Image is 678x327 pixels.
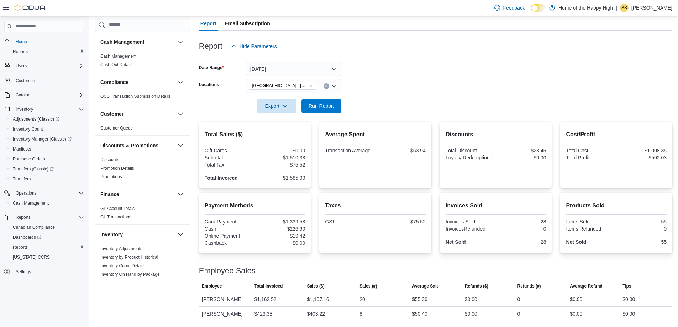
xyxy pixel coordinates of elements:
[100,263,145,269] span: Inventory Count Details
[100,62,133,68] span: Cash Out Details
[566,219,615,225] div: Items Sold
[446,130,546,139] h2: Discounts
[13,268,34,276] a: Settings
[256,226,305,232] div: $226.90
[252,82,308,89] span: [GEOGRAPHIC_DATA] - [GEOGRAPHIC_DATA] - Fire & Flower
[618,219,667,225] div: 55
[325,130,426,139] h2: Average Spent
[10,253,53,262] a: [US_STATE] CCRS
[497,226,546,232] div: 0
[100,174,122,179] a: Promotions
[13,254,50,260] span: [US_STATE] CCRS
[100,126,133,131] a: Customer Queue
[100,94,170,99] span: OCS Transaction Submission Details
[7,47,87,57] button: Reports
[10,145,34,153] a: Manifests
[254,295,277,304] div: $1,162.52
[10,145,84,153] span: Manifests
[100,231,123,238] h3: Inventory
[13,105,84,114] span: Inventory
[331,83,337,89] button: Open list of options
[240,43,277,50] span: Hide Parameters
[13,200,49,206] span: Cash Management
[325,219,374,225] div: GST
[205,155,253,160] div: Subtotal
[1,75,87,85] button: Customers
[100,206,135,211] a: GL Account Totals
[100,142,158,149] h3: Discounts & Promotions
[7,174,87,184] button: Transfers
[446,155,494,160] div: Loyalty Redemptions
[256,175,305,181] div: $1,585.90
[13,77,39,85] a: Customers
[7,198,87,208] button: Cash Management
[176,190,185,199] button: Finance
[566,201,667,210] h2: Products Sold
[10,135,84,143] span: Inventory Manager (Classic)
[517,283,541,289] span: Refunds (#)
[10,165,57,173] a: Transfers (Classic)
[10,155,48,163] a: Purchase Orders
[100,79,175,86] button: Compliance
[100,246,142,252] span: Inventory Adjustments
[100,174,122,180] span: Promotions
[1,104,87,114] button: Inventory
[531,4,546,12] input: Dark Mode
[446,148,494,153] div: Total Discount
[100,215,131,220] a: GL Transactions
[10,115,84,123] span: Adjustments (Classic)
[16,190,37,196] span: Operations
[13,126,43,132] span: Inventory Count
[228,39,280,53] button: Hide Parameters
[100,165,134,171] span: Promotion Details
[10,125,46,133] a: Inventory Count
[10,175,84,183] span: Transfers
[199,307,252,321] div: [PERSON_NAME]
[4,33,84,295] nav: Complex example
[13,156,45,162] span: Purchase Orders
[10,223,84,232] span: Canadian Compliance
[7,114,87,124] a: Adjustments (Classic)
[205,233,253,239] div: Online Payment
[1,90,87,100] button: Catalog
[100,246,142,251] a: Inventory Adjustments
[13,213,84,222] span: Reports
[16,215,31,220] span: Reports
[100,272,160,277] a: Inventory On Hand by Package
[618,148,667,153] div: $1,008.35
[309,102,334,110] span: Run Report
[256,219,305,225] div: $1,339.58
[13,49,28,54] span: Reports
[100,62,133,67] a: Cash Out Details
[570,283,603,289] span: Average Refund
[631,4,672,12] p: [PERSON_NAME]
[517,310,520,318] div: 0
[95,52,190,72] div: Cash Management
[10,233,84,242] span: Dashboards
[359,295,365,304] div: 20
[7,242,87,252] button: Reports
[377,219,426,225] div: $75.52
[10,175,33,183] a: Transfers
[566,226,615,232] div: Items Refunded
[1,212,87,222] button: Reports
[13,116,59,122] span: Adjustments (Classic)
[176,38,185,46] button: Cash Management
[256,155,305,160] div: $1,510.38
[16,63,27,69] span: Users
[622,310,635,318] div: $0.00
[7,154,87,164] button: Purchase Orders
[10,125,84,133] span: Inventory Count
[199,82,219,88] label: Locations
[377,148,426,153] div: $53.94
[307,310,325,318] div: $403.22
[16,269,31,275] span: Settings
[100,142,175,149] button: Discounts & Promotions
[202,283,222,289] span: Employee
[13,213,33,222] button: Reports
[446,219,494,225] div: Invoices Sold
[16,106,33,112] span: Inventory
[16,92,30,98] span: Catalog
[13,105,36,114] button: Inventory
